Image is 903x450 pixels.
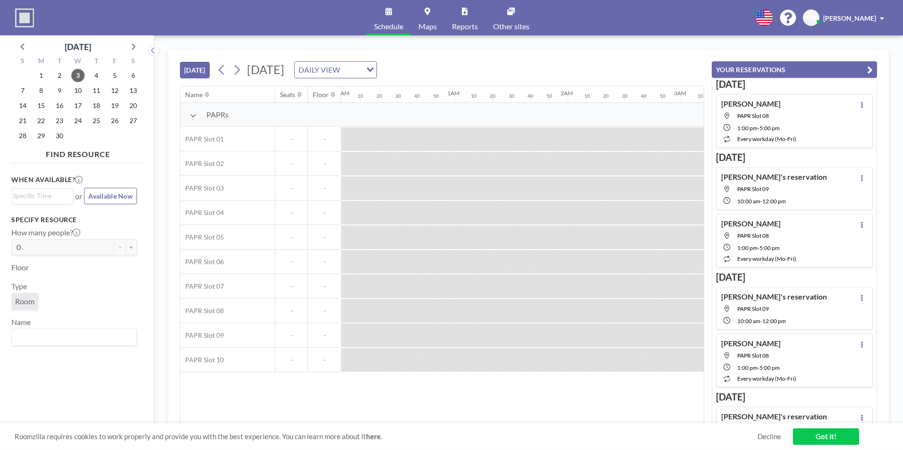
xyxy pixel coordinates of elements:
div: 10 [698,93,703,99]
div: 1AM [447,90,460,97]
span: - [308,282,341,291]
label: How many people? [11,228,80,237]
div: Name [185,91,203,99]
span: Available Now [88,192,133,200]
span: PAPRs [206,110,229,119]
span: - [758,244,759,251]
h4: [PERSON_NAME] [721,219,781,228]
span: - [308,233,341,242]
span: Schedule [374,23,403,30]
div: 50 [660,93,665,99]
div: 20 [376,93,382,99]
span: Tuesday, September 23, 2025 [53,114,66,127]
span: - [275,159,307,168]
span: - [758,125,759,132]
span: Other sites [493,23,529,30]
span: PAPR Slot 09 [737,185,769,192]
span: Thursday, September 11, 2025 [90,84,103,97]
div: Search for option [12,329,136,345]
label: Type [11,282,27,291]
span: Tuesday, September 9, 2025 [53,84,66,97]
span: PAPR Slot 01 [180,135,224,143]
span: every workday (Mo-Fri) [737,255,796,262]
span: or [75,192,82,201]
button: + [126,239,137,255]
h3: [DATE] [716,78,873,90]
span: [DATE] [247,62,284,76]
span: Sunday, September 28, 2025 [16,129,29,142]
div: 30 [622,93,628,99]
span: Wednesday, September 17, 2025 [71,99,85,112]
h3: Specify resource [11,216,137,224]
div: Floor [313,91,329,99]
span: Saturday, September 27, 2025 [127,114,140,127]
span: 1:00 PM [737,244,758,251]
span: - [275,208,307,217]
div: 3AM [674,90,686,97]
div: [DATE] [65,40,91,53]
span: PAPR Slot 05 [180,233,224,242]
label: Floor [11,263,29,272]
div: T [51,56,69,68]
div: 30 [395,93,401,99]
h4: [PERSON_NAME] [721,339,781,348]
div: 40 [528,93,533,99]
h4: [PERSON_NAME]'s reservation [721,172,827,182]
span: - [308,331,341,340]
span: Friday, September 26, 2025 [108,114,121,127]
div: 20 [490,93,495,99]
h3: [DATE] [716,271,873,283]
span: - [275,307,307,315]
span: PAPR Slot 09 [737,305,769,312]
span: Maps [418,23,437,30]
span: - [275,282,307,291]
span: PAPR Slot 02 [180,159,224,168]
span: Friday, September 12, 2025 [108,84,121,97]
span: PAPR Slot 08 [180,307,224,315]
div: 30 [509,93,514,99]
span: Tuesday, September 16, 2025 [53,99,66,112]
a: Decline [758,432,781,441]
div: 10 [584,93,590,99]
div: 20 [603,93,609,99]
span: Wednesday, September 10, 2025 [71,84,85,97]
input: Search for option [13,331,131,343]
span: PAPR Slot 08 [737,352,769,359]
span: PAPR Slot 07 [180,282,224,291]
span: - [275,135,307,143]
button: Available Now [84,188,137,204]
span: - [308,184,341,192]
span: 12:00 PM [762,317,786,325]
span: Friday, September 19, 2025 [108,99,121,112]
span: Tuesday, September 2, 2025 [53,69,66,82]
span: Thursday, September 18, 2025 [90,99,103,112]
h3: [DATE] [716,151,873,163]
h4: FIND RESOURCE [11,146,145,159]
span: Roomzilla requires cookies to work properly and provide you with the best experience. You can lea... [15,432,758,441]
span: PAPR Slot 04 [180,208,224,217]
span: - [760,317,762,325]
span: [PERSON_NAME] [823,14,876,22]
span: Wednesday, September 3, 2025 [71,69,85,82]
span: - [308,135,341,143]
span: - [275,233,307,242]
h4: [PERSON_NAME] [721,99,781,108]
div: W [69,56,87,68]
span: PAPR Slot 03 [180,184,224,192]
span: 5:00 PM [759,125,780,132]
button: - [114,239,126,255]
span: 12:00 PM [762,198,786,205]
span: - [308,208,341,217]
div: 10 [471,93,477,99]
span: every workday (Mo-Fri) [737,135,796,142]
span: DAILY VIEW [297,64,342,76]
span: Thursday, September 25, 2025 [90,114,103,127]
span: Tuesday, September 30, 2025 [53,129,66,142]
span: Room [15,297,34,306]
span: Sunday, September 7, 2025 [16,84,29,97]
div: S [14,56,32,68]
span: Saturday, September 20, 2025 [127,99,140,112]
span: PAPR Slot 06 [180,258,224,266]
span: PAPR Slot 08 [737,232,769,239]
h4: [PERSON_NAME]'s reservation [721,292,827,301]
